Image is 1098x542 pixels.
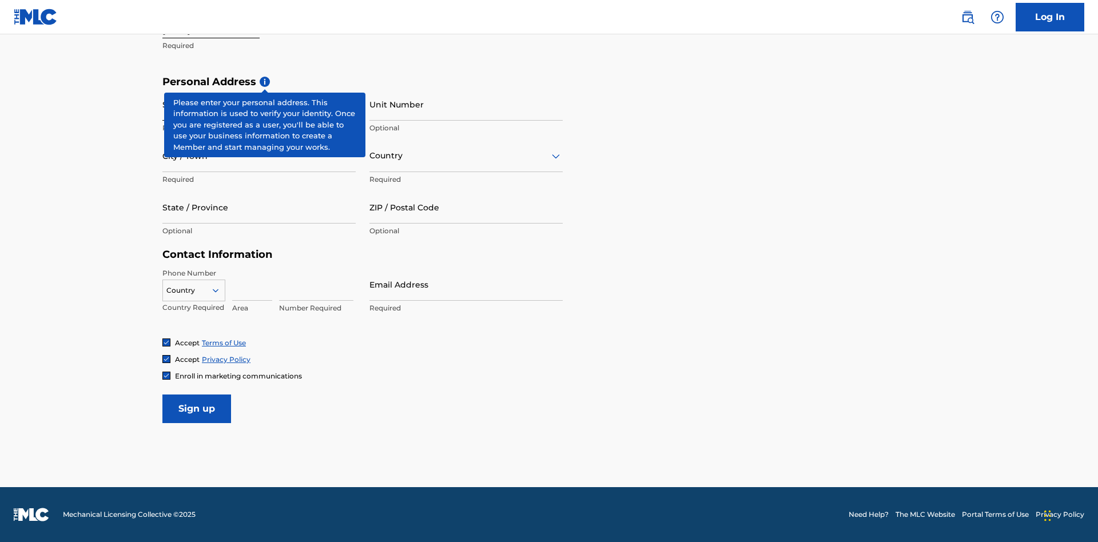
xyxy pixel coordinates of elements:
[162,302,225,313] p: Country Required
[369,226,563,236] p: Optional
[162,248,563,261] h5: Contact Information
[849,509,889,520] a: Need Help?
[175,355,200,364] span: Accept
[1036,509,1084,520] a: Privacy Policy
[202,355,250,364] a: Privacy Policy
[369,174,563,185] p: Required
[162,123,356,133] p: Required
[14,508,49,521] img: logo
[163,356,170,362] img: checkbox
[956,6,979,29] a: Public Search
[162,226,356,236] p: Optional
[961,10,974,24] img: search
[163,372,170,379] img: checkbox
[369,123,563,133] p: Optional
[232,303,272,313] p: Area
[162,394,231,423] input: Sign up
[63,509,196,520] span: Mechanical Licensing Collective © 2025
[162,75,936,89] h5: Personal Address
[1044,499,1051,533] div: Drag
[896,509,955,520] a: The MLC Website
[175,372,302,380] span: Enroll in marketing communications
[279,303,353,313] p: Number Required
[1041,487,1098,542] iframe: Chat Widget
[162,174,356,185] p: Required
[175,338,200,347] span: Accept
[260,77,270,87] span: i
[962,509,1029,520] a: Portal Terms of Use
[369,303,563,313] p: Required
[14,9,58,25] img: MLC Logo
[986,6,1009,29] div: Help
[163,339,170,346] img: checkbox
[990,10,1004,24] img: help
[1016,3,1084,31] a: Log In
[162,41,356,51] p: Required
[202,338,246,347] a: Terms of Use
